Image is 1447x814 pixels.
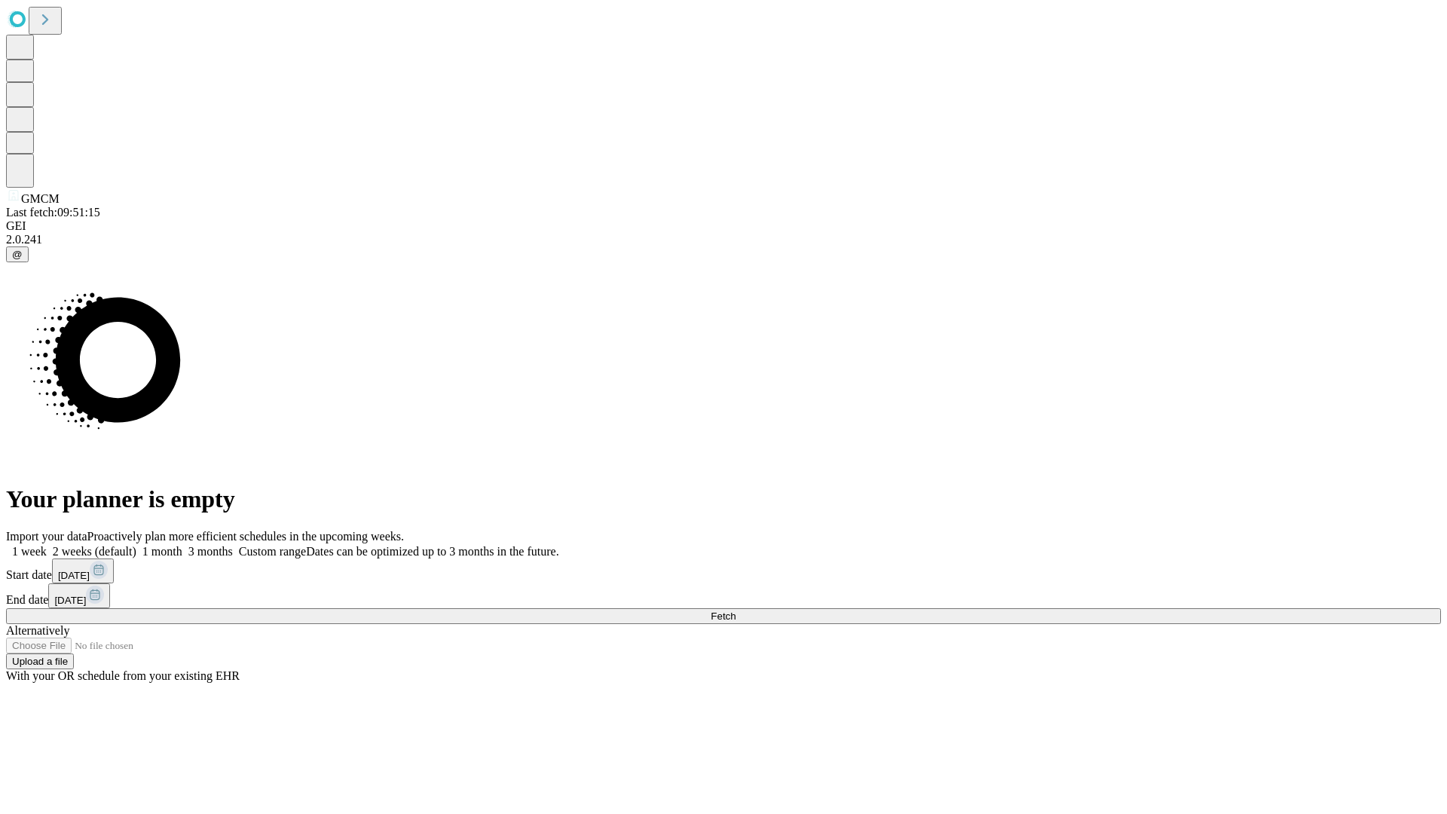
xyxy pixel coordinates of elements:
[6,558,1441,583] div: Start date
[188,545,233,558] span: 3 months
[53,545,136,558] span: 2 weeks (default)
[58,570,90,581] span: [DATE]
[6,624,69,637] span: Alternatively
[6,669,240,682] span: With your OR schedule from your existing EHR
[48,583,110,608] button: [DATE]
[12,249,23,260] span: @
[711,610,736,622] span: Fetch
[6,530,87,543] span: Import your data
[6,233,1441,246] div: 2.0.241
[6,206,100,219] span: Last fetch: 09:51:15
[6,608,1441,624] button: Fetch
[87,530,404,543] span: Proactively plan more efficient schedules in the upcoming weeks.
[239,545,306,558] span: Custom range
[54,595,86,606] span: [DATE]
[6,219,1441,233] div: GEI
[12,545,47,558] span: 1 week
[6,653,74,669] button: Upload a file
[306,545,558,558] span: Dates can be optimized up to 3 months in the future.
[21,192,60,205] span: GMCM
[52,558,114,583] button: [DATE]
[6,485,1441,513] h1: Your planner is empty
[6,583,1441,608] div: End date
[142,545,182,558] span: 1 month
[6,246,29,262] button: @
